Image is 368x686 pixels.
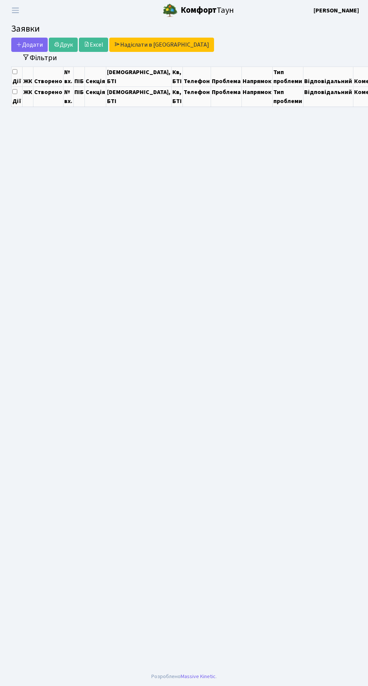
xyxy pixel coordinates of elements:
[181,4,234,17] span: Таун
[211,87,242,106] th: Проблема
[63,67,74,87] th: № вх.
[85,87,106,106] th: Секція
[74,87,85,106] th: ПІБ
[109,38,214,52] a: Надіслати в [GEOGRAPHIC_DATA]
[151,672,217,681] div: Розроблено .
[23,87,33,106] th: ЖК
[106,67,172,87] th: [DEMOGRAPHIC_DATA], БТІ
[33,67,63,87] th: Створено
[242,67,273,87] th: Напрямок
[49,38,78,52] a: Друк
[181,4,217,16] b: Комфорт
[183,67,211,87] th: Телефон
[6,4,25,17] button: Переключити навігацію
[33,87,63,106] th: Створено
[172,87,183,106] th: Кв, БТІ
[106,87,172,106] th: [DEMOGRAPHIC_DATA], БТІ
[63,87,74,106] th: № вх.
[211,67,242,87] th: Проблема
[183,87,211,106] th: Телефон
[12,87,23,106] th: Дії
[79,38,108,52] a: Excel
[242,87,273,106] th: Напрямок
[17,52,62,64] button: Переключити фільтри
[12,67,23,87] th: Дії
[314,6,359,15] a: [PERSON_NAME]
[23,67,33,87] th: ЖК
[163,3,178,18] img: logo.png
[172,67,183,87] th: Кв, БТІ
[16,41,43,49] span: Додати
[303,67,353,87] th: Відповідальний
[273,87,303,106] th: Тип проблеми
[273,67,303,87] th: Тип проблеми
[85,67,106,87] th: Секція
[11,22,40,35] span: Заявки
[74,67,85,87] th: ПІБ
[11,38,48,52] a: Додати
[181,672,216,680] a: Massive Kinetic
[303,87,353,106] th: Відповідальний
